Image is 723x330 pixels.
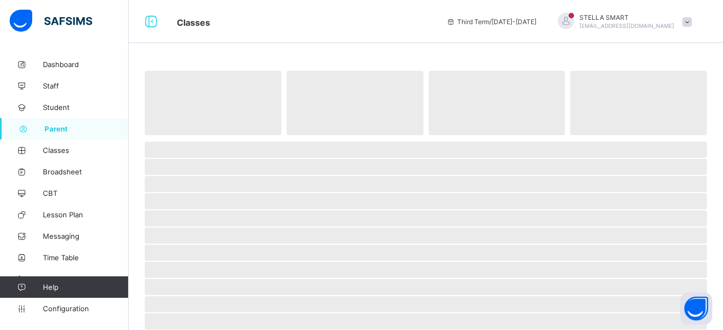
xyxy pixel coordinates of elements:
span: Classes [43,146,129,155]
span: ‌ [570,71,707,135]
span: Help [43,283,128,291]
span: ‌ [145,245,707,261]
span: Dashboard [43,60,129,69]
span: STELLA SMART [579,13,674,21]
span: Parent [44,124,129,133]
button: Open asap [680,292,712,325]
span: ‌ [145,142,707,158]
span: CBT [43,189,129,197]
span: ‌ [145,193,707,209]
span: Student [43,103,129,112]
span: ‌ [145,262,707,278]
span: Time Table [43,253,129,262]
span: ‌ [145,71,281,135]
span: ‌ [145,210,707,226]
div: STELLASMART [547,13,697,31]
span: ‌ [429,71,565,135]
span: ‌ [145,313,707,329]
span: [EMAIL_ADDRESS][DOMAIN_NAME] [579,23,674,29]
span: Broadsheet [43,167,129,176]
span: Staff [43,82,129,90]
span: Lesson Plan [43,210,129,219]
span: Assessment Format [43,275,129,283]
span: Messaging [43,232,129,240]
span: ‌ [145,296,707,312]
img: safsims [10,10,92,32]
span: ‌ [145,279,707,295]
span: session/term information [446,18,536,26]
span: ‌ [145,228,707,244]
span: ‌ [145,176,707,192]
span: Classes [177,17,210,28]
span: Configuration [43,304,128,313]
span: ‌ [287,71,423,135]
span: ‌ [145,159,707,175]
